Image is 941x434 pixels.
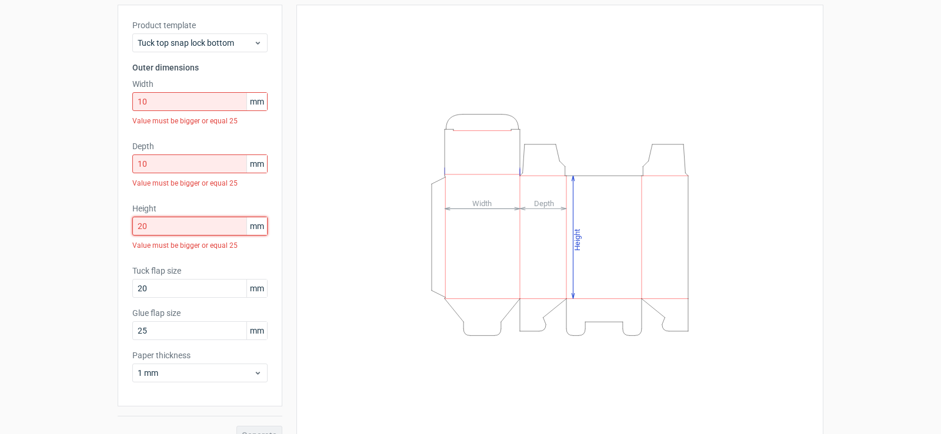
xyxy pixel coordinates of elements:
div: Value must be bigger or equal 25 [132,235,268,255]
label: Glue flap size [132,307,268,319]
div: Value must be bigger or equal 25 [132,111,268,131]
span: mm [246,93,267,110]
span: mm [246,155,267,173]
label: Width [132,78,268,90]
label: Paper thickness [132,349,268,361]
h3: Outer dimensions [132,62,268,73]
div: Value must be bigger or equal 25 [132,173,268,193]
tspan: Height [573,228,582,250]
label: Depth [132,140,268,152]
span: mm [246,280,267,297]
label: Height [132,203,268,214]
span: Tuck top snap lock bottom [138,37,253,49]
span: mm [246,217,267,235]
span: 1 mm [138,367,253,379]
label: Product template [132,19,268,31]
tspan: Width [472,199,492,207]
tspan: Depth [534,199,554,207]
label: Tuck flap size [132,265,268,277]
span: mm [246,322,267,339]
